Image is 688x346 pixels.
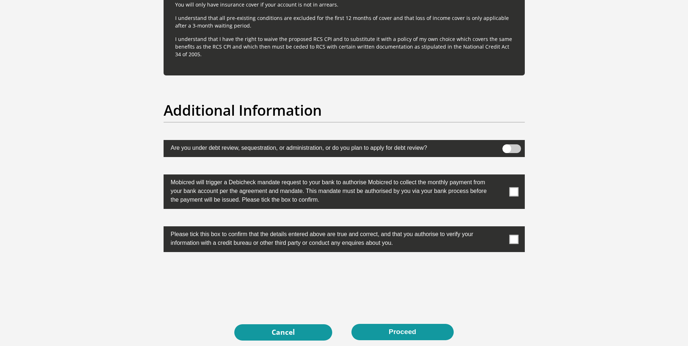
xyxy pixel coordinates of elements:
[234,324,332,341] a: Cancel
[289,269,399,298] iframe: reCAPTCHA
[164,174,489,206] label: Mobicred will trigger a Debicheck mandate request to your bank to authorise Mobicred to collect t...
[175,14,513,29] p: I understand that all pre-existing conditions are excluded for the first 12 months of cover and t...
[164,102,525,119] h2: Additional Information
[164,140,489,154] label: Are you under debt review, sequestration, or administration, or do you plan to apply for debt rev...
[164,226,489,249] label: Please tick this box to confirm that the details entered above are true and correct, and that you...
[351,324,454,340] button: Proceed
[175,35,513,58] p: I understand that I have the right to waive the proposed RCS CPI and to substitute it with a poli...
